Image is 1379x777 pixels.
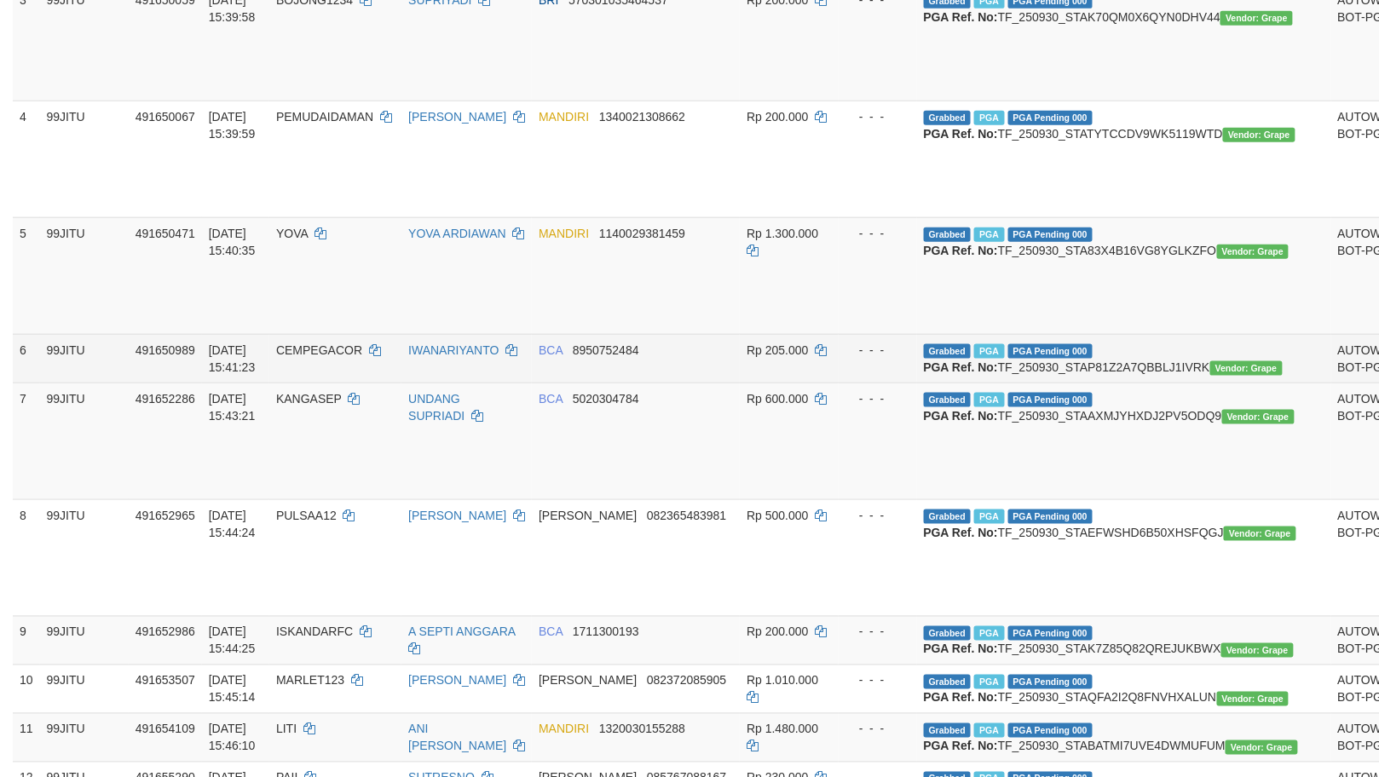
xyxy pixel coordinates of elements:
[845,108,910,125] div: - - -
[539,674,637,688] span: [PERSON_NAME]
[1220,11,1293,26] span: Vendor URL: https://settle31.1velocity.biz
[845,225,910,242] div: - - -
[647,509,726,522] span: Copy 082365483981 to clipboard
[747,227,818,240] span: Rp 1.300.000
[924,409,998,423] b: PGA Ref. No:
[917,334,1331,383] td: TF_250930_STAP81Z2A7QBBLJ1IVRK
[924,642,998,656] b: PGA Ref. No:
[924,111,972,125] span: Grabbed
[408,110,506,124] a: [PERSON_NAME]
[974,344,1004,359] span: Marked by aekrubicon
[747,110,808,124] span: Rp 200.000
[40,101,129,217] td: 99JITU
[647,674,726,688] span: Copy 082372085905 to clipboard
[599,110,685,124] span: Copy 1340021308662 to clipboard
[1217,245,1290,259] span: Vendor URL: https://settle31.1velocity.biz
[1008,626,1093,641] span: PGA Pending
[924,509,972,524] span: Grabbed
[974,723,1004,738] span: Marked by aekrubicon
[539,110,589,124] span: MANDIRI
[917,101,1331,217] td: TF_250930_STATYTCCDV9WK5119WTD
[573,625,639,639] span: Copy 1711300193 to clipboard
[599,227,685,240] span: Copy 1140029381459 to clipboard
[573,392,639,406] span: Copy 5020304784 to clipboard
[408,343,499,357] a: IWANARIYANTO
[924,227,972,242] span: Grabbed
[539,722,589,736] span: MANDIRI
[276,110,373,124] span: PEMUDAIDAMAN
[1217,692,1290,706] span: Vendor URL: https://settle31.1velocity.biz
[845,624,910,641] div: - - -
[924,393,972,407] span: Grabbed
[747,674,818,688] span: Rp 1.010.000
[539,625,563,639] span: BCA
[917,499,1331,616] td: TF_250930_STAEFWSHD6B50XHSFQGJ
[974,393,1004,407] span: Marked by aekrubicon
[408,722,506,753] a: ANI [PERSON_NAME]
[974,675,1004,689] span: Marked by aekrubicon
[924,691,998,705] b: PGA Ref. No:
[1008,675,1093,689] span: PGA Pending
[924,127,998,141] b: PGA Ref. No:
[539,509,637,522] span: [PERSON_NAME]
[747,625,808,639] span: Rp 200.000
[974,626,1004,641] span: Marked by aekrubicon
[917,665,1331,713] td: TF_250930_STAQFA2I2Q8FNVHXALUN
[1008,723,1093,738] span: PGA Pending
[408,227,506,240] a: YOVA ARDIAWAN
[539,227,589,240] span: MANDIRI
[539,343,563,357] span: BCA
[917,383,1331,499] td: TF_250930_STAAXMJYHXDJ2PV5ODQ9
[924,360,998,374] b: PGA Ref. No:
[924,675,972,689] span: Grabbed
[974,111,1004,125] span: Marked by aekrubicon
[573,343,639,357] span: Copy 8950752484 to clipboard
[924,626,972,641] span: Grabbed
[1210,361,1283,376] span: Vendor URL: https://settle31.1velocity.biz
[924,244,998,257] b: PGA Ref. No:
[1008,227,1093,242] span: PGA Pending
[845,342,910,359] div: - - -
[599,722,685,736] span: Copy 1320030155288 to clipboard
[1008,344,1093,359] span: PGA Pending
[924,344,972,359] span: Grabbed
[747,343,808,357] span: Rp 205.000
[924,526,998,539] b: PGA Ref. No:
[1222,410,1295,424] span: Vendor URL: https://settle31.1velocity.biz
[408,674,506,688] a: [PERSON_NAME]
[974,509,1004,524] span: Marked by aekrubicon
[13,101,40,217] td: 4
[1223,128,1295,142] span: Vendor URL: https://settle31.1velocity.biz
[1221,643,1294,658] span: Vendor URL: https://settle31.1velocity.biz
[845,390,910,407] div: - - -
[1008,111,1093,125] span: PGA Pending
[845,721,910,738] div: - - -
[747,722,818,736] span: Rp 1.480.000
[845,507,910,524] div: - - -
[924,740,998,753] b: PGA Ref. No:
[408,509,506,522] a: [PERSON_NAME]
[539,392,563,406] span: BCA
[209,110,256,141] span: [DATE] 15:39:59
[924,723,972,738] span: Grabbed
[1008,393,1093,407] span: PGA Pending
[408,392,464,423] a: UNDANG SUPRIADI
[747,392,808,406] span: Rp 600.000
[1224,527,1296,541] span: Vendor URL: https://settle31.1velocity.biz
[408,625,515,639] a: A SEPTI ANGGARA
[917,217,1331,334] td: TF_250930_STA83X4B16VG8YGLKZFO
[1226,740,1298,755] span: Vendor URL: https://settle31.1velocity.biz
[747,509,808,522] span: Rp 500.000
[917,616,1331,665] td: TF_250930_STAK7Z85Q82QREJUKBWX
[974,227,1004,242] span: Marked by aekrubicon
[924,10,998,24] b: PGA Ref. No:
[917,713,1331,762] td: TF_250930_STABATMI7UVE4DWMUFUM
[1008,509,1093,524] span: PGA Pending
[845,672,910,689] div: - - -
[136,110,195,124] span: 491650067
